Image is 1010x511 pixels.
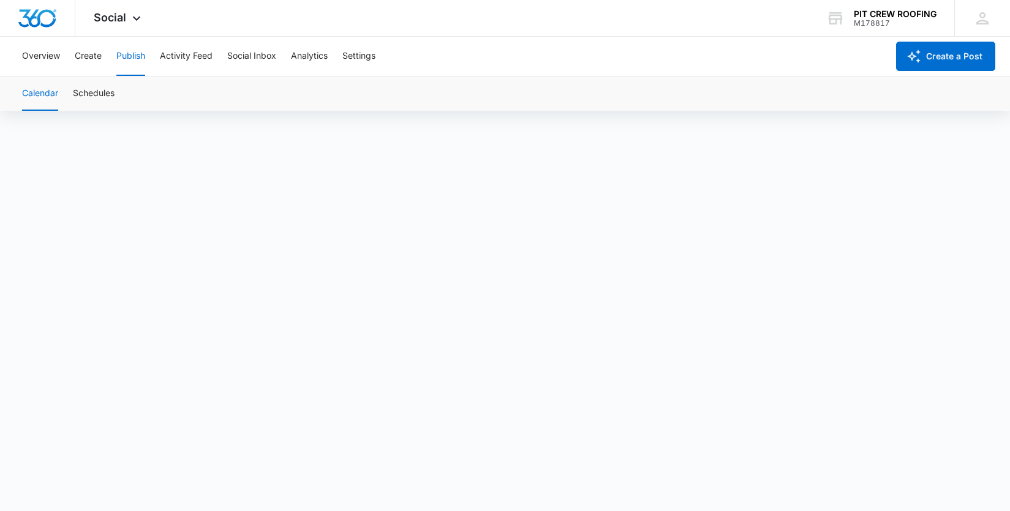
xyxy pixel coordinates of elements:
button: Analytics [291,37,328,76]
button: Publish [116,37,145,76]
button: Create [75,37,102,76]
div: account id [854,19,937,28]
button: Social Inbox [227,37,276,76]
button: Schedules [73,76,115,111]
button: Calendar [22,76,58,111]
button: Activity Feed [160,37,213,76]
button: Overview [22,37,60,76]
button: Settings [342,37,375,76]
div: account name [854,9,937,19]
button: Create a Post [896,42,995,71]
span: Social [94,11,126,24]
